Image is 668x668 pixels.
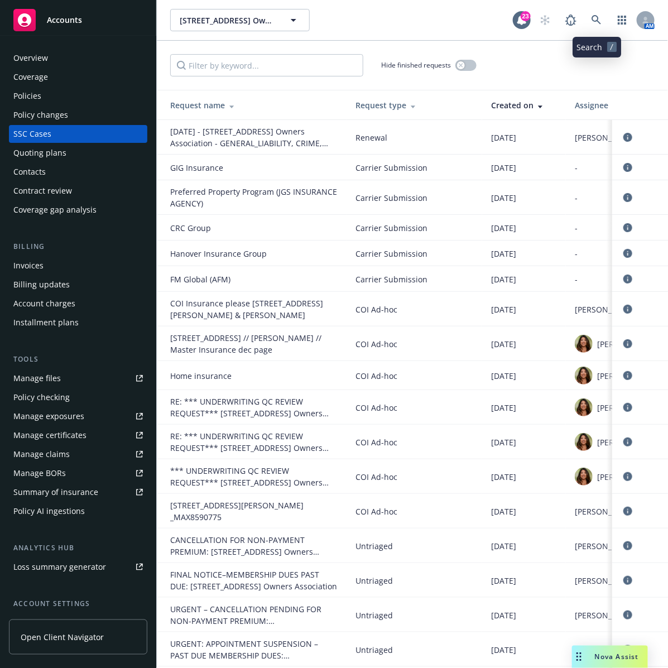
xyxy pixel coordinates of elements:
[13,314,79,331] div: Installment plans
[491,304,516,315] span: [DATE]
[560,9,582,31] a: Report a Bug
[575,468,593,486] img: photo
[575,222,660,234] div: -
[621,161,635,174] a: circleInformation
[13,445,70,463] div: Manage claims
[575,248,660,259] div: -
[491,338,516,350] span: [DATE]
[572,646,586,668] div: Drag to move
[491,575,516,587] span: [DATE]
[575,132,637,143] span: [PERSON_NAME]
[355,162,473,174] span: Carrier Submission
[170,638,338,661] div: URGENT: APPOINTMENT SUSPENSION – PAST DUE MEMBERSHIP DUES: 1400 Mission Street Owners Association
[9,106,147,124] a: Policy changes
[13,276,70,294] div: Billing updates
[491,644,516,656] span: [DATE]
[575,99,660,111] div: Assignee
[13,502,85,520] div: Policy AI ingestions
[585,9,608,31] a: Search
[170,186,338,209] div: Preferred Property Program (JGS INSURANCE AGENCY)
[13,163,46,181] div: Contacts
[355,338,473,350] span: COI Ad-hoc
[170,465,338,488] div: *** UNDERWRITING QC REVIEW REQUEST*** 1400 Mission Street Owners Association
[21,631,104,643] span: Open Client Navigator
[597,338,660,350] span: [PERSON_NAME]
[611,9,633,31] a: Switch app
[170,248,338,259] div: Hanover Insurance Group
[621,191,635,204] a: circleInformation
[597,471,660,483] span: [PERSON_NAME]
[621,539,635,552] a: circleInformation
[13,407,84,425] div: Manage exposures
[9,276,147,294] a: Billing updates
[170,569,338,592] div: FINAL NOTICE–MEMBERSHIP DUES PAST DUE: 1400 Mission Street Owners Association
[575,433,593,451] img: photo
[381,60,451,70] span: Hide finished requests
[170,99,338,111] div: Request name
[13,49,48,67] div: Overview
[355,99,473,111] div: Request type
[575,398,593,416] img: photo
[491,192,516,204] span: [DATE]
[9,182,147,200] a: Contract review
[491,540,516,552] span: [DATE]
[9,426,147,444] a: Manage certificates
[9,388,147,406] a: Policy checking
[521,11,531,21] div: 23
[575,273,660,285] div: -
[9,407,147,425] a: Manage exposures
[9,241,147,252] div: Billing
[597,370,660,382] span: [PERSON_NAME]
[170,54,363,76] input: Filter by keyword...
[355,402,473,414] span: COI Ad-hoc
[491,370,516,382] span: [DATE]
[13,87,41,105] div: Policies
[9,87,147,105] a: Policies
[47,16,82,25] span: Accounts
[13,182,72,200] div: Contract review
[170,9,310,31] button: [STREET_ADDRESS] Owners Association
[355,575,473,587] span: Untriaged
[9,314,147,331] a: Installment plans
[575,367,593,385] img: photo
[491,506,516,517] span: [DATE]
[572,646,648,668] button: Nova Assist
[355,540,473,552] span: Untriaged
[9,369,147,387] a: Manage files
[9,68,147,86] a: Coverage
[13,144,66,162] div: Quoting plans
[621,131,635,144] a: circleInformation
[621,272,635,286] a: circleInformation
[355,273,473,285] span: Carrier Submission
[491,609,516,621] span: [DATE]
[355,132,473,143] span: Renewal
[491,99,557,111] div: Created on
[621,337,635,350] a: circleInformation
[170,603,338,627] div: URGENT – CANCELLATION PENDING FOR NON-PAYMENT PREMIUM: 1400 Mission Street Owners Association
[621,247,635,260] a: circleInformation
[9,257,147,275] a: Invoices
[575,575,637,587] span: [PERSON_NAME]
[575,162,660,174] div: -
[355,506,473,517] span: COI Ad-hoc
[13,257,44,275] div: Invoices
[9,144,147,162] a: Quoting plans
[491,248,516,259] span: [DATE]
[621,470,635,483] a: circleInformation
[170,370,338,382] div: Home insurance
[491,222,516,234] span: [DATE]
[597,436,660,448] span: [PERSON_NAME]
[170,332,338,355] div: 1400 Mission St #1400, SF, CA 94103 // Li Wang // Master Insurance dec page
[491,436,516,448] span: [DATE]
[575,192,660,204] div: -
[621,221,635,234] a: circleInformation
[9,295,147,313] a: Account charges
[491,132,516,143] span: [DATE]
[575,506,637,517] span: [PERSON_NAME]
[13,68,48,86] div: Coverage
[621,574,635,587] a: circleInformation
[170,126,338,149] div: 02/01/26 - 1400 Mission Street Owners Association - GENERAL_LIABILITY, CRIME, DIRECTORS_AND_OFFIC...
[621,401,635,414] a: circleInformation
[355,644,473,656] span: Untriaged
